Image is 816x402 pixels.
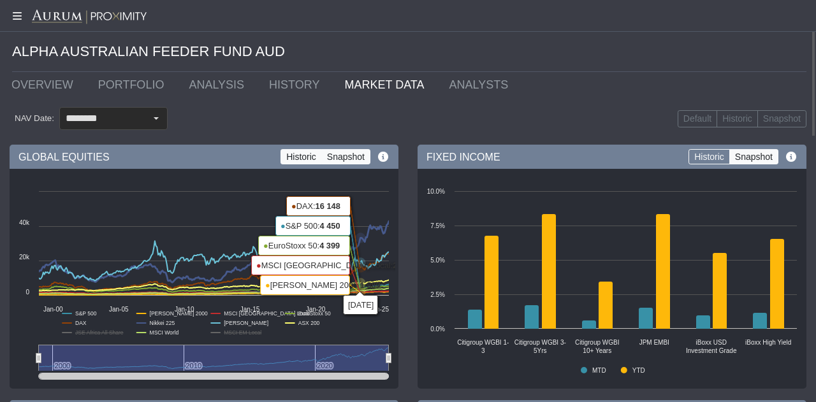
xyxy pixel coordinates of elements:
[688,149,730,164] label: Historic
[418,145,806,169] div: FIXED INCOME
[32,10,147,25] img: Aurum-Proximity%20white.svg
[175,306,194,313] text: Jan-10
[592,367,606,374] text: MTD
[280,149,322,164] label: Historic
[224,329,261,336] text: MSCI EM Local
[320,221,340,231] tspan: 4 450
[179,72,259,97] a: ANALYSIS
[306,306,326,313] text: Jan-20
[25,289,29,296] text: 0
[280,221,340,231] text: S&P 500:
[457,339,509,354] text: Citigroup WGBI 1- 3
[263,241,268,250] tspan: ●
[369,306,389,313] text: Jan-25
[89,72,180,97] a: PORTFOLIO
[430,257,445,264] text: 5.0%
[291,201,296,211] tspan: ●
[19,254,30,261] text: 20k
[514,339,566,354] text: Citigroup WGBI 3- 5Yrs
[19,219,30,226] text: 40k
[256,261,261,270] tspan: ●
[263,241,340,250] text: EuroStoxx 50:
[240,306,260,313] text: Jan-15
[224,320,268,326] text: [PERSON_NAME]
[430,291,445,298] text: 2.5%
[224,310,310,317] text: MSCI [GEOGRAPHIC_DATA] Local
[10,145,398,169] div: GLOBAL EQUITIES
[150,329,179,336] text: MSCI World
[109,306,129,313] text: Jan-05
[75,329,124,336] text: JSE Africa All Share
[430,326,445,333] text: 0.0%
[43,306,63,313] text: Jan-00
[10,113,59,124] span: NAV Date:
[145,108,167,129] div: Select
[321,149,370,164] label: Snapshot
[2,72,89,97] a: OVERVIEW
[745,339,791,346] text: iBoxx High Yield
[291,201,340,211] text: DAX:
[678,110,717,128] label: Default
[75,320,87,326] text: DAX
[393,261,413,270] tspan: 2 152
[150,320,175,326] text: Nikkei 225
[256,261,413,270] text: MSCI [GEOGRAPHIC_DATA] Local:
[717,110,758,128] label: Historic
[439,72,523,97] a: ANALYSTS
[430,222,445,229] text: 7.5%
[757,110,806,128] label: Snapshot
[259,72,335,97] a: HISTORY
[427,188,445,195] text: 10.0%
[335,72,439,97] a: MARKET DATA
[729,149,778,164] label: Snapshot
[319,241,340,250] tspan: 4 399
[298,320,320,326] text: ASX 200
[348,300,374,310] text: [DATE]
[575,339,619,354] text: Citigroup WGBI 10+ Years
[316,201,340,211] tspan: 16 148
[298,310,331,317] text: EuroStoxx 50
[12,32,806,72] div: ALPHA AUSTRALIAN FEEDER FUND AUD
[360,280,381,290] tspan: 1 889
[265,280,381,290] text: [PERSON_NAME] 2000:
[632,367,645,374] text: YTD
[686,339,737,354] text: iBoxx USD Investment Grade
[280,221,286,231] tspan: ●
[75,310,97,317] text: S&P 500
[150,310,208,317] text: [PERSON_NAME] 2000
[265,280,270,290] tspan: ●
[639,339,669,346] text: JPM EMBI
